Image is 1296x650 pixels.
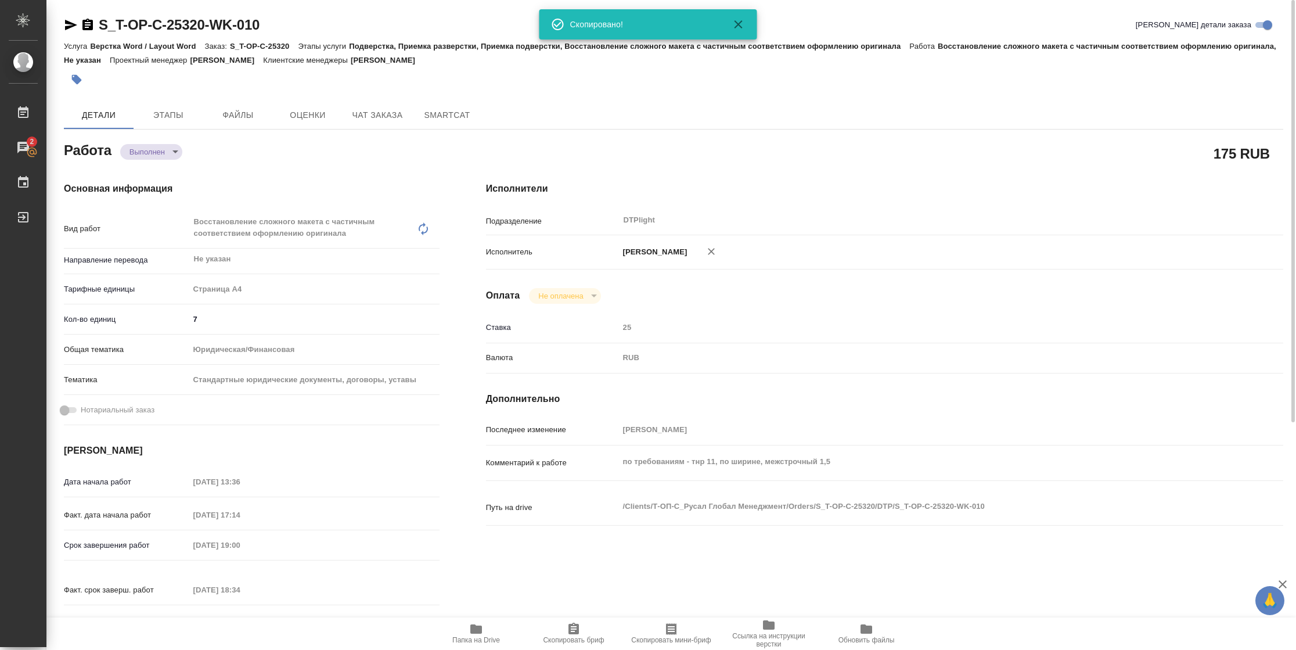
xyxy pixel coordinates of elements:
button: Закрыть [725,17,753,31]
p: Проектный менеджер [110,56,190,64]
a: 2 [3,133,44,162]
p: Верстка Word / Layout Word [90,42,204,51]
button: Скопировать ссылку [81,18,95,32]
div: Стандартные юридические документы, договоры, уставы [189,370,440,390]
p: Этапы услуги [298,42,349,51]
p: Кол-во единиц [64,314,189,325]
input: Пустое поле [189,473,291,490]
span: Оценки [280,108,336,123]
p: Срок завершения услуги [64,615,189,626]
span: 2 [23,136,41,148]
p: Путь на drive [486,502,619,513]
span: Этапы [141,108,196,123]
p: S_T-OP-C-25320 [230,42,298,51]
p: Последнее изменение [486,424,619,436]
p: [PERSON_NAME] [190,56,263,64]
p: Факт. срок заверш. работ [64,584,189,596]
input: Пустое поле [619,421,1217,438]
button: Удалить исполнителя [699,239,724,264]
div: Выполнен [529,288,600,304]
h4: [PERSON_NAME] [64,444,440,458]
input: Пустое поле [189,507,291,523]
p: Подразделение [486,216,619,227]
p: Исполнитель [486,246,619,258]
button: Ссылка на инструкции верстки [720,617,818,650]
h2: Работа [64,139,111,160]
p: [PERSON_NAME] [351,56,424,64]
span: Ссылка на инструкции верстки [727,632,811,648]
button: 🙏 [1255,586,1284,615]
p: Дата начала работ [64,476,189,488]
button: Скопировать мини-бриф [622,617,720,650]
button: Папка на Drive [427,617,525,650]
p: Валюта [486,352,619,364]
input: Пустое поле [619,319,1217,336]
div: RUB [619,348,1217,368]
input: ✎ Введи что-нибудь [189,612,291,629]
textarea: /Clients/Т-ОП-С_Русал Глобал Менеджмент/Orders/S_T-OP-C-25320/DTP/S_T-OP-C-25320-WK-010 [619,497,1217,516]
h4: Основная информация [64,182,440,196]
input: Пустое поле [189,537,291,554]
input: ✎ Введи что-нибудь [189,311,440,328]
div: Юридическая/Финансовая [189,340,440,360]
p: Работа [909,42,938,51]
span: [PERSON_NAME] детали заказа [1136,19,1251,31]
div: Скопировано! [570,19,715,30]
span: Скопировать бриф [543,636,604,644]
h2: 175 RUB [1214,143,1270,163]
textarea: по требованиям - тнр 11, по ширине, межстрочный 1,5 [619,452,1217,472]
span: Обновить файлы [838,636,895,644]
span: Детали [71,108,127,123]
p: Заказ: [205,42,230,51]
p: Ставка [486,322,619,333]
button: Скопировать бриф [525,617,622,650]
p: Клиентские менеджеры [263,56,351,64]
span: Папка на Drive [452,636,500,644]
span: 🙏 [1260,588,1280,613]
p: Срок завершения работ [64,540,189,551]
span: Скопировать мини-бриф [631,636,711,644]
button: Добавить тэг [64,67,89,92]
button: Не оплачена [535,291,586,301]
p: Факт. дата начала работ [64,509,189,521]
p: Подверстка, Приемка разверстки, Приемка подверстки, Восстановление сложного макета с частичным со... [349,42,909,51]
div: Страница А4 [189,279,440,299]
button: Обновить файлы [818,617,915,650]
button: Скопировать ссылку для ЯМессенджера [64,18,78,32]
p: [PERSON_NAME] [619,246,687,258]
p: Комментарий к работе [486,457,619,469]
p: Общая тематика [64,344,189,355]
p: Тематика [64,374,189,386]
span: Нотариальный заказ [81,404,154,416]
div: Выполнен [120,144,182,160]
h4: Дополнительно [486,392,1283,406]
button: Выполнен [126,147,168,157]
span: SmartCat [419,108,475,123]
p: Тарифные единицы [64,283,189,295]
span: Файлы [210,108,266,123]
input: Пустое поле [189,581,291,598]
span: Чат заказа [350,108,405,123]
h4: Исполнители [486,182,1283,196]
p: Услуга [64,42,90,51]
a: S_T-OP-C-25320-WK-010 [99,17,260,33]
h4: Оплата [486,289,520,303]
p: Направление перевода [64,254,189,266]
p: Вид работ [64,223,189,235]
